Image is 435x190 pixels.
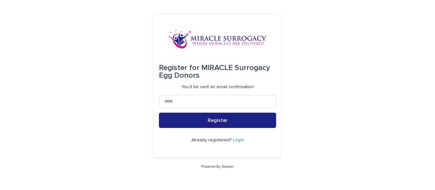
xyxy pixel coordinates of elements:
img: OiFFDOGZQuirLhrlO1ag [168,30,267,49]
button: Register [159,113,276,128]
span: Register [208,118,228,123]
p: You'll be sent an email confirmation [182,84,254,90]
span: Register for [159,64,199,72]
span: Already registered? [191,138,233,142]
a: Powered By Stacker [201,165,233,168]
a: Login [233,138,244,142]
div: MIRACLE Surrogacy Egg Donors [159,59,276,84]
